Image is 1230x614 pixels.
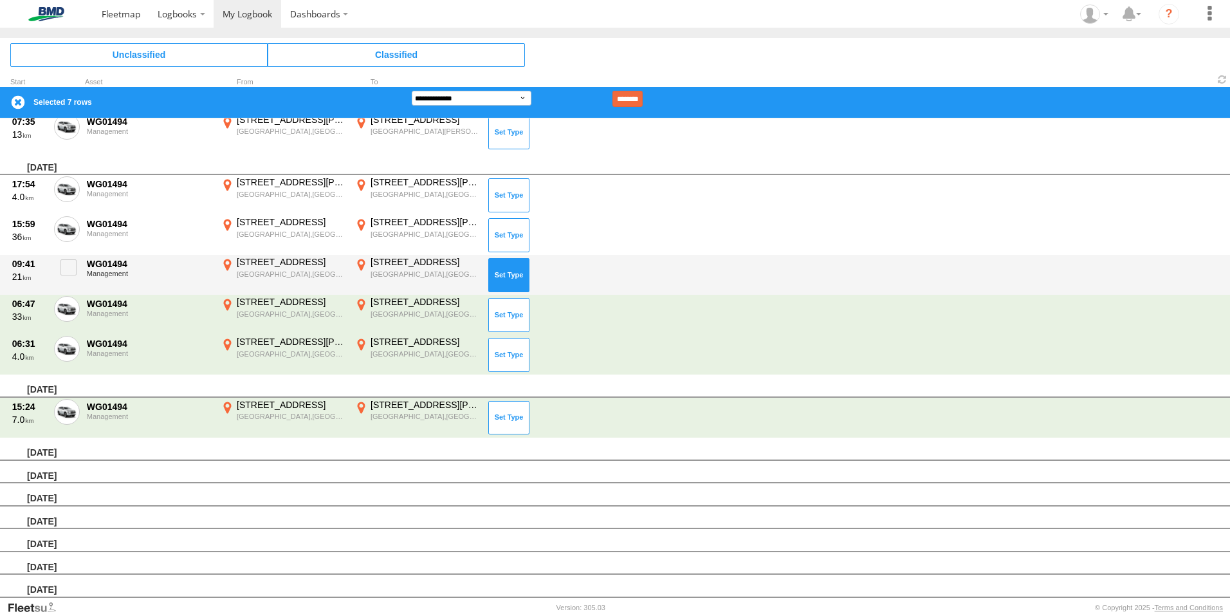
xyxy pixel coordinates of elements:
label: Click to View Event Location [219,176,347,214]
div: 17:54 [12,178,47,190]
div: Click to Sort [10,79,49,86]
div: 06:31 [12,338,47,349]
div: WG01494 [87,116,212,127]
label: Click to View Event Location [219,216,347,254]
button: Click to Set [488,298,529,331]
div: 13 [12,129,47,140]
label: Click to View Event Location [219,296,347,333]
label: Click to View Event Location [219,114,347,151]
button: Click to Set [488,338,529,371]
i: ? [1159,4,1179,24]
div: 36 [12,231,47,243]
button: Click to Set [488,116,529,149]
div: [STREET_ADDRESS] [371,114,479,126]
a: Visit our Website [7,601,66,614]
a: Terms and Conditions [1155,604,1223,611]
div: Management [87,230,212,237]
div: Management [87,413,212,420]
div: Management [87,190,212,198]
div: [GEOGRAPHIC_DATA],[GEOGRAPHIC_DATA] [237,310,345,319]
div: 21 [12,271,47,283]
div: Tahla Moses [1076,5,1113,24]
div: [STREET_ADDRESS][PERSON_NAME] [237,176,345,188]
div: [GEOGRAPHIC_DATA],[GEOGRAPHIC_DATA] [237,230,345,239]
div: [GEOGRAPHIC_DATA],[GEOGRAPHIC_DATA] [237,349,345,358]
button: Click to Set [488,401,529,434]
div: 33 [12,311,47,322]
div: [STREET_ADDRESS][PERSON_NAME] [237,336,345,348]
div: Management [87,270,212,277]
div: [GEOGRAPHIC_DATA],[GEOGRAPHIC_DATA] [371,349,479,358]
label: Clear Selection [10,95,26,110]
button: Click to Set [488,258,529,292]
div: 15:59 [12,218,47,230]
img: bmd-logo.svg [13,7,80,21]
div: 4.0 [12,191,47,203]
div: © Copyright 2025 - [1095,604,1223,611]
div: [STREET_ADDRESS] [371,296,479,308]
div: WG01494 [87,218,212,230]
div: From [219,79,347,86]
label: Click to View Event Location [353,216,481,254]
div: [GEOGRAPHIC_DATA],[GEOGRAPHIC_DATA] [371,270,479,279]
div: 7.0 [12,414,47,425]
div: [GEOGRAPHIC_DATA],[GEOGRAPHIC_DATA] [371,230,479,239]
label: Click to View Event Location [353,296,481,333]
div: Asset [85,79,214,86]
label: Click to View Event Location [219,256,347,293]
div: To [353,79,481,86]
div: [GEOGRAPHIC_DATA][PERSON_NAME],[GEOGRAPHIC_DATA] [371,127,479,136]
label: Click to View Event Location [353,114,481,151]
div: [GEOGRAPHIC_DATA],[GEOGRAPHIC_DATA] [371,190,479,199]
div: [STREET_ADDRESS][PERSON_NAME] [371,216,479,228]
div: [GEOGRAPHIC_DATA],[GEOGRAPHIC_DATA] [237,412,345,421]
div: [STREET_ADDRESS] [237,296,345,308]
div: [GEOGRAPHIC_DATA],[GEOGRAPHIC_DATA] [237,127,345,136]
label: Click to View Event Location [219,336,347,373]
div: [STREET_ADDRESS] [371,336,479,348]
div: [GEOGRAPHIC_DATA],[GEOGRAPHIC_DATA] [237,190,345,199]
div: [STREET_ADDRESS][PERSON_NAME] [371,176,479,188]
span: Click to view Unclassified Trips [10,43,268,66]
button: Click to Set [488,178,529,212]
label: Click to View Event Location [353,399,481,436]
label: Click to View Event Location [353,176,481,214]
div: 07:35 [12,116,47,127]
div: WG01494 [87,338,212,349]
div: 4.0 [12,351,47,362]
label: Click to View Event Location [353,336,481,373]
div: 09:41 [12,258,47,270]
div: [STREET_ADDRESS] [237,216,345,228]
div: 06:47 [12,298,47,310]
div: [GEOGRAPHIC_DATA],[GEOGRAPHIC_DATA] [371,412,479,421]
div: WG01494 [87,178,212,190]
div: 15:24 [12,401,47,413]
button: Click to Set [488,218,529,252]
span: Click to view Classified Trips [268,43,525,66]
div: WG01494 [87,401,212,413]
label: Click to View Event Location [353,256,481,293]
label: Click to View Event Location [219,399,347,436]
div: [STREET_ADDRESS] [371,256,479,268]
div: [GEOGRAPHIC_DATA],[GEOGRAPHIC_DATA] [371,310,479,319]
div: [STREET_ADDRESS] [237,399,345,411]
div: [STREET_ADDRESS][PERSON_NAME] [237,114,345,126]
div: WG01494 [87,258,212,270]
div: Management [87,127,212,135]
div: Management [87,310,212,317]
div: [GEOGRAPHIC_DATA],[GEOGRAPHIC_DATA] [237,270,345,279]
div: Management [87,349,212,357]
div: WG01494 [87,298,212,310]
span: Refresh [1215,73,1230,86]
div: Version: 305.03 [556,604,605,611]
div: [STREET_ADDRESS] [237,256,345,268]
div: [STREET_ADDRESS][PERSON_NAME] [371,399,479,411]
